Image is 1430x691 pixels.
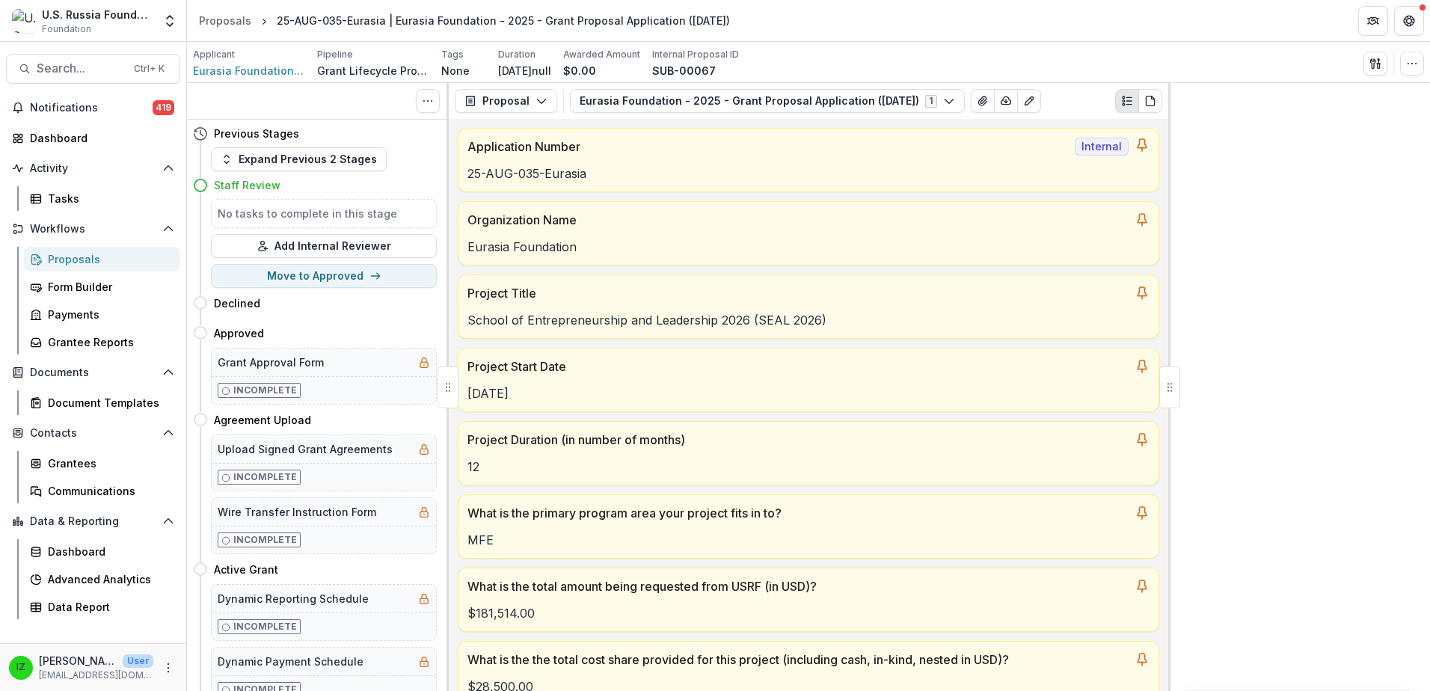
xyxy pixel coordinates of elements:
[652,48,739,61] p: Internal Proposal ID
[458,128,1159,192] a: Application NumberInternal25-AUG-035-Eurasia
[24,451,180,476] a: Grantees
[6,126,180,150] a: Dashboard
[233,384,297,397] p: Incomplete
[24,330,180,354] a: Grantee Reports
[193,63,305,79] a: Eurasia Foundation Inc
[218,654,363,669] h5: Dynamic Payment Schedule
[458,494,1159,559] a: What is the primary program area your project fits in to?MFE
[48,599,168,615] div: Data Report
[467,284,1129,302] p: Project Title
[233,620,297,633] p: Incomplete
[467,384,1150,402] p: [DATE]
[467,238,1150,256] p: Eurasia Foundation
[233,470,297,484] p: Incomplete
[48,191,168,206] div: Tasks
[467,577,1129,595] p: What is the total amount being requested from USRF (in USD)?
[214,412,311,428] h4: Agreement Upload
[48,307,168,322] div: Payments
[42,22,91,36] span: Foundation
[652,63,716,79] p: SUB-00067
[467,138,1069,156] p: Application Number
[458,274,1159,339] a: Project TitleSchool of Entrepreneurship and Leadership 2026 (SEAL 2026)
[317,63,429,79] p: Grant Lifecycle Process
[570,89,965,113] button: Eurasia Foundation - 2025 - Grant Proposal Application ([DATE])1
[24,247,180,271] a: Proposals
[971,89,995,113] button: View Attached Files
[317,48,353,61] p: Pipeline
[193,10,736,31] nav: breadcrumb
[441,48,464,61] p: Tags
[467,651,1129,669] p: What is the the total cost share provided for this project (including cash, in-kind, nested in USD)?
[233,533,297,547] p: Incomplete
[1115,89,1139,113] button: Plaintext view
[458,568,1159,632] a: What is the total amount being requested from USRF (in USD)?$181,514.00
[39,653,117,669] p: [PERSON_NAME]
[12,9,36,33] img: U.S. Russia Foundation
[214,562,278,577] h4: Active Grant
[24,479,180,503] a: Communications
[30,366,156,379] span: Documents
[159,6,180,36] button: Open entity switcher
[498,63,551,79] p: [DATE]null
[416,89,440,113] button: Toggle View Cancelled Tasks
[1017,89,1041,113] button: Edit as form
[467,165,1150,182] p: 25-AUG-035-Eurasia
[24,567,180,592] a: Advanced Analytics
[48,544,168,559] div: Dashboard
[214,325,264,341] h4: Approved
[218,441,393,457] h5: Upload Signed Grant Agreements
[218,591,369,606] h5: Dynamic Reporting Schedule
[218,206,430,221] h5: No tasks to complete in this stage
[193,10,257,31] a: Proposals
[30,515,156,528] span: Data & Reporting
[458,421,1159,485] a: Project Duration (in number of months)12
[48,571,168,587] div: Advanced Analytics
[24,595,180,619] a: Data Report
[214,177,280,193] h4: Staff Review
[467,458,1150,476] p: 12
[1394,6,1424,36] button: Get Help
[199,13,251,28] div: Proposals
[6,54,180,84] button: Search...
[277,13,730,28] div: 25-AUG-035-Eurasia | Eurasia Foundation - 2025 - Grant Proposal Application ([DATE])
[458,348,1159,412] a: Project Start Date[DATE]
[30,130,168,146] div: Dashboard
[6,156,180,180] button: Open Activity
[467,504,1129,522] p: What is the primary program area your project fits in to?
[218,504,376,520] h5: Wire Transfer Instruction Form
[563,48,640,61] p: Awarded Amount
[159,659,177,677] button: More
[6,421,180,445] button: Open Contacts
[441,63,470,79] p: None
[30,427,156,440] span: Contacts
[37,61,125,76] span: Search...
[48,455,168,471] div: Grantees
[16,663,25,672] div: Igor Zevelev
[1358,6,1388,36] button: Partners
[563,63,596,79] p: $0.00
[24,539,180,564] a: Dashboard
[467,311,1150,329] p: School of Entrepreneurship and Leadership 2026 (SEAL 2026)
[24,274,180,299] a: Form Builder
[211,234,437,258] button: Add Internal Reviewer
[30,162,156,175] span: Activity
[214,126,299,141] h4: Previous Stages
[1075,138,1129,156] span: Internal
[467,211,1129,229] p: Organization Name
[123,654,153,668] p: User
[214,295,260,311] h4: Declined
[467,531,1150,549] p: MFE
[218,354,324,370] h5: Grant Approval Form
[48,251,168,267] div: Proposals
[211,147,387,171] button: Expand Previous 2 Stages
[6,509,180,533] button: Open Data & Reporting
[193,48,235,61] p: Applicant
[24,302,180,327] a: Payments
[30,102,153,114] span: Notifications
[498,48,536,61] p: Duration
[467,357,1129,375] p: Project Start Date
[467,604,1150,622] p: $181,514.00
[211,264,437,288] button: Move to Approved
[48,279,168,295] div: Form Builder
[131,61,168,77] div: Ctrl + K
